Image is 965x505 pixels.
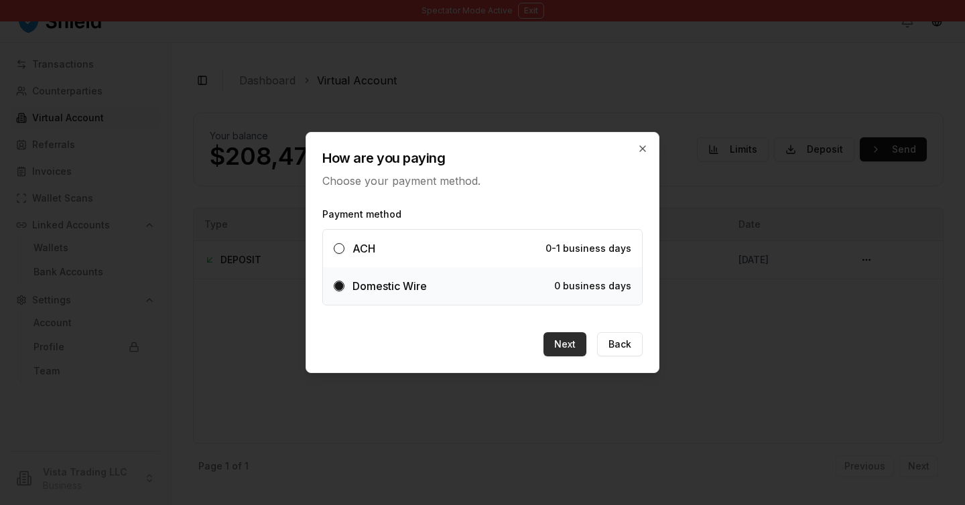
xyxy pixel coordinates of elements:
[334,281,344,291] button: Domestic Wire0 business days
[352,242,375,255] span: ACH
[597,332,643,356] button: Back
[543,332,586,356] button: Next
[322,208,643,221] label: Payment method
[334,243,344,254] button: ACH0-1 business days
[554,280,631,291] span: 0 business days
[352,279,427,293] span: Domestic Wire
[322,149,643,167] h2: How are you paying
[545,242,631,254] span: 0-1 business days
[322,173,643,189] p: Choose your payment method.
